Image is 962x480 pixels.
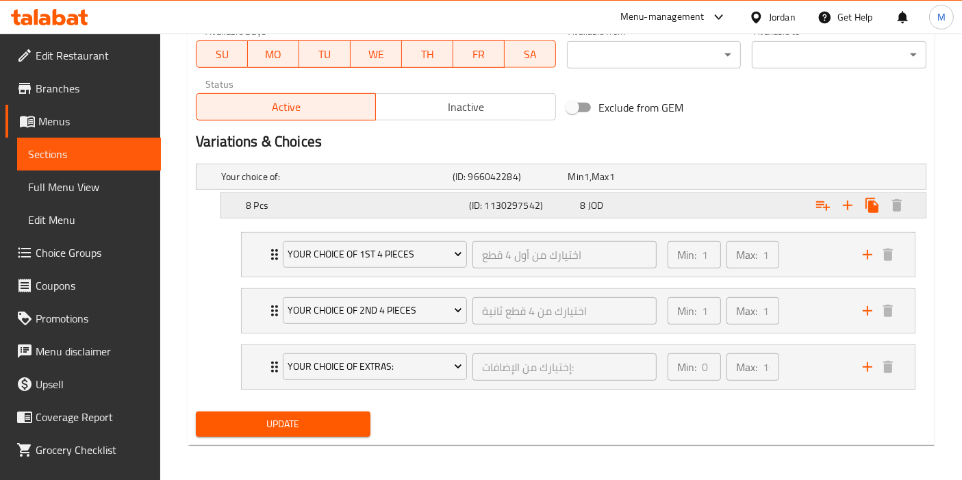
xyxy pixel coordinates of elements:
[207,416,359,433] span: Update
[381,97,550,117] span: Inactive
[356,45,396,64] span: WE
[885,193,909,218] button: Delete 8 Pcs
[752,41,926,68] div: ​
[736,247,757,263] p: Max:
[469,199,575,212] h5: (ID: 1130297542)
[305,45,345,64] span: TU
[736,359,757,375] p: Max:
[677,303,696,319] p: Min:
[28,179,150,195] span: Full Menu View
[253,45,294,64] span: MO
[835,193,860,218] button: Add new choice
[5,72,161,105] a: Branches
[878,357,898,377] button: delete
[242,289,915,333] div: Expand
[230,283,926,339] li: Expand
[5,105,161,138] a: Menus
[5,236,161,269] a: Choice Groups
[202,45,242,64] span: SU
[17,170,161,203] a: Full Menu View
[36,244,150,261] span: Choice Groups
[860,193,885,218] button: Clone new choice
[36,47,150,64] span: Edit Restaurant
[283,353,467,381] button: Your Choice Of Extras:
[221,193,926,218] div: Expand
[246,199,464,212] h5: 8 Pcs
[584,168,590,186] span: 1
[242,233,915,277] div: Expand
[592,168,609,186] span: Max
[769,10,796,25] div: Jordan
[196,131,926,152] h2: Variations & Choices
[599,99,684,116] span: Exclude from GEM
[196,40,248,68] button: SU
[5,302,161,335] a: Promotions
[588,197,603,214] span: JOD
[28,212,150,228] span: Edit Menu
[230,339,926,395] li: Expand
[5,368,161,401] a: Upsell
[202,97,370,117] span: Active
[937,10,946,25] span: M
[453,170,563,184] h5: (ID: 966042284)
[567,41,742,68] div: ​
[197,164,926,189] div: Expand
[283,297,467,325] button: Your Choice Of 2nd 4 Pieces
[857,244,878,265] button: add
[811,193,835,218] button: Add choice group
[568,170,679,184] div: ,
[568,168,584,186] span: Min
[196,412,370,437] button: Update
[878,244,898,265] button: delete
[28,146,150,162] span: Sections
[857,301,878,321] button: add
[677,359,696,375] p: Min:
[36,277,150,294] span: Coupons
[5,401,161,433] a: Coverage Report
[459,45,499,64] span: FR
[248,40,299,68] button: MO
[505,40,556,68] button: SA
[351,40,402,68] button: WE
[677,247,696,263] p: Min:
[288,302,462,319] span: Your Choice Of 2nd 4 Pieces
[196,93,376,121] button: Active
[5,269,161,302] a: Coupons
[17,138,161,170] a: Sections
[36,442,150,458] span: Grocery Checklist
[36,376,150,392] span: Upsell
[17,203,161,236] a: Edit Menu
[407,45,448,64] span: TH
[857,357,878,377] button: add
[36,80,150,97] span: Branches
[36,343,150,359] span: Menu disclaimer
[609,168,615,186] span: 1
[5,335,161,368] a: Menu disclaimer
[36,409,150,425] span: Coverage Report
[221,170,447,184] h5: Your choice of:
[878,301,898,321] button: delete
[5,39,161,72] a: Edit Restaurant
[38,113,150,129] span: Menus
[736,303,757,319] p: Max:
[288,358,462,375] span: Your Choice Of Extras:
[299,40,351,68] button: TU
[242,345,915,389] div: Expand
[620,9,705,25] div: Menu-management
[230,227,926,283] li: Expand
[375,93,555,121] button: Inactive
[288,246,462,263] span: Your Choice Of 1st 4 Pieces
[402,40,453,68] button: TH
[5,433,161,466] a: Grocery Checklist
[283,241,467,268] button: Your Choice Of 1st 4 Pieces
[581,197,586,214] span: 8
[36,310,150,327] span: Promotions
[453,40,505,68] button: FR
[510,45,550,64] span: SA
